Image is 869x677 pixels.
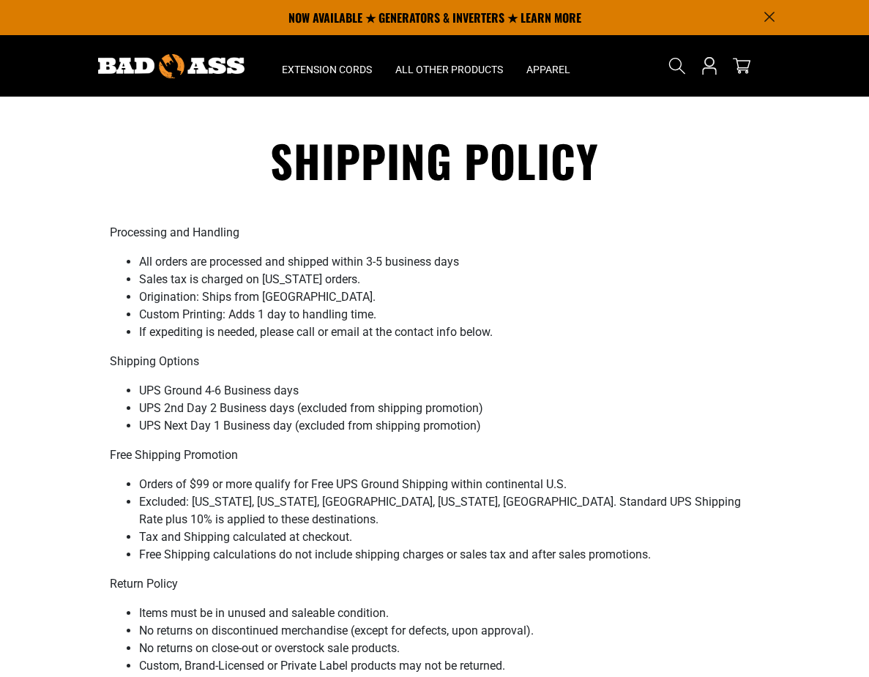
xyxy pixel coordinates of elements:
strong: Return Policy [110,577,178,591]
li: If expediting is needed, please call or email at the contact info below. [139,323,760,341]
span: Extension Cords [282,63,372,76]
strong: Processing and Handling [110,225,239,239]
summary: Apparel [515,35,582,97]
strong: Free Shipping Promotion [110,448,238,462]
li: UPS Next Day 1 Business day (excluded from shipping promotion) [139,417,760,435]
span: All Other Products [395,63,503,76]
li: No returns on discontinued merchandise (except for defects, upon approval). [139,622,760,640]
li: Items must be in unused and saleable condition. [139,605,760,622]
li: Tax and Shipping calculated at checkout. [139,528,760,546]
li: No returns on close-out or overstock sale products. [139,640,760,657]
summary: All Other Products [384,35,515,97]
summary: Extension Cords [270,35,384,97]
li: Origination: Ships from [GEOGRAPHIC_DATA]. [139,288,760,306]
li: Free Shipping calculations do not include shipping charges or sales tax and after sales promotions. [139,546,760,564]
li: All orders are processed and shipped within 3-5 business days [139,253,760,271]
li: UPS 2nd Day 2 Business days (excluded from shipping promotion) [139,400,760,417]
li: Orders of $99 or more qualify for Free UPS Ground Shipping within continental U.S. [139,476,760,493]
img: Bad Ass Extension Cords [98,54,245,78]
span: Apparel [526,63,570,76]
li: UPS Ground 4-6 Business days [139,382,760,400]
li: Excluded: [US_STATE], [US_STATE], [GEOGRAPHIC_DATA], [US_STATE], [GEOGRAPHIC_DATA]. Standard UPS ... [139,493,760,528]
h1: Shipping policy [110,132,760,189]
summary: Search [665,54,689,78]
strong: Shipping Options [110,354,199,368]
li: Custom, Brand-Licensed or Private Label products may not be returned. [139,657,760,675]
li: Custom Printing: Adds 1 day to handling time. [139,306,760,323]
li: Sales tax is charged on [US_STATE] orders. [139,271,760,288]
